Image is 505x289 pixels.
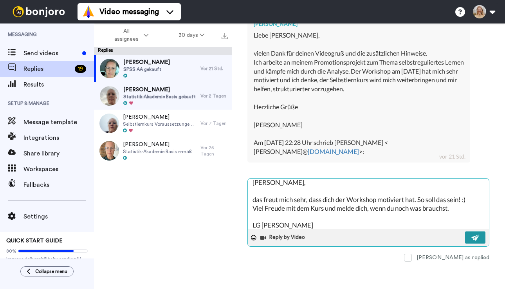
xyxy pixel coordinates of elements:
[94,137,232,164] a: [PERSON_NAME]Statistik-Akademie Basis ermäßigt gekauftVor 25 Tagen
[94,47,232,55] div: Replies
[99,141,119,161] img: 0554523a-60c4-4047-9cd7-19c7acf733a7-thumb.jpg
[417,254,489,262] div: [PERSON_NAME] as replied
[23,149,94,158] span: Share library
[248,179,489,229] textarea: [PERSON_NAME], das freut mich sehr, dass dich der Workshop motiviert hat. So soll das sein! :) Vi...
[9,6,68,17] img: bj-logo-header-white.svg
[439,153,465,161] div: vor 21 Std.
[123,94,196,100] span: Statistik-Akademie Basis gekauft
[94,55,232,82] a: [PERSON_NAME]SPSS AA gekauftVor 21 Std.
[471,235,480,241] img: send-white.svg
[23,64,72,74] span: Replies
[200,65,228,72] div: Vor 21 Std.
[200,144,228,157] div: Vor 25 Tagen
[82,5,95,18] img: vm-color.svg
[23,180,94,190] span: Fallbacks
[164,28,220,42] button: 30 days
[96,24,164,46] button: All assignees
[219,29,230,41] button: Export all results that match these filters now.
[94,110,232,137] a: [PERSON_NAME]Selbstlernkurs Voraussetzungen gekauftVor 7 Tagen
[123,141,197,148] span: [PERSON_NAME]
[23,133,94,143] span: Integrations
[100,86,119,106] img: dbb4b642-f0f1-424f-bf27-2361559e4e86-thumb.jpg
[23,212,94,221] span: Settings
[23,164,94,174] span: Workspaces
[110,27,142,43] span: All assignees
[260,232,307,244] button: Reply by Video
[123,148,197,155] span: Statistik-Akademie Basis ermäßigt gekauft
[200,120,228,126] div: Vor 7 Tagen
[123,66,170,72] span: SPSS AA gekauft
[6,238,63,244] span: QUICK START GUIDE
[35,268,67,275] span: Collapse menu
[254,31,464,156] div: Liebe [PERSON_NAME], vielen Dank für deinen Videogruß und die zusätzlichen Hinweise. Ich arbeite ...
[6,256,88,262] span: Improve deliverability by sending [PERSON_NAME] from your own email
[123,121,197,127] span: Selbstlernkurs Voraussetzungen gekauft
[200,93,228,99] div: Vor 2 Tagen
[94,82,232,110] a: [PERSON_NAME]Statistik-Akademie Basis gekauftVor 2 Tagen
[23,49,79,58] span: Send videos
[23,80,94,89] span: Results
[23,117,94,127] span: Message template
[123,113,197,121] span: [PERSON_NAME]
[99,6,159,17] span: Video messaging
[100,59,119,78] img: 5ebe0c6f-dbd0-4772-bc6f-3ec8c71b75f0-thumb.jpg
[254,20,464,28] div: [PERSON_NAME]
[222,33,228,39] img: export.svg
[123,86,196,94] span: [PERSON_NAME]
[99,114,119,133] img: 845d39fb-b3d1-4682-91af-0b7271f20553-thumb.jpg
[123,58,170,66] span: [PERSON_NAME]
[6,248,16,254] span: 80%
[75,65,86,73] div: 19
[20,266,74,276] button: Collapse menu
[308,148,359,155] a: [DOMAIN_NAME]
